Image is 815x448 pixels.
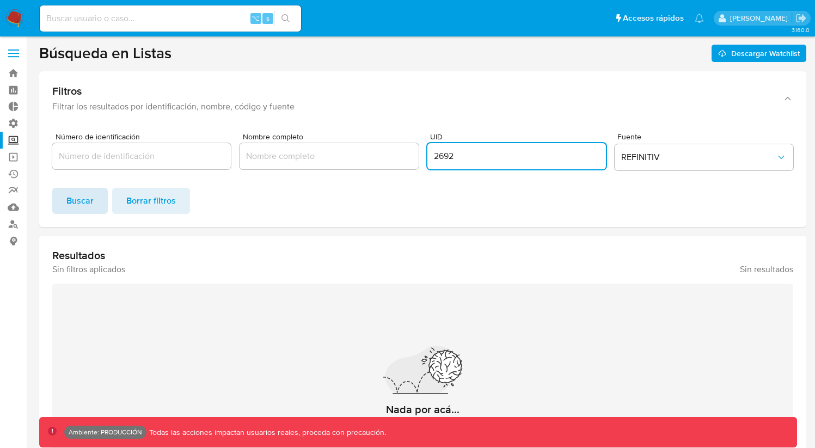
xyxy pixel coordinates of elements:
[730,13,792,23] p: gonzalo.prendes@mercadolibre.com
[69,430,142,434] p: Ambiente: PRODUCCIÓN
[623,13,684,24] span: Accesos rápidos
[795,13,807,24] a: Salir
[252,13,260,23] span: ⌥
[146,427,386,438] p: Todas las acciones impactan usuarios reales, proceda con precaución.
[274,11,297,26] button: search-icon
[40,11,301,26] input: Buscar usuario o caso...
[695,14,704,23] a: Notificaciones
[266,13,269,23] span: s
